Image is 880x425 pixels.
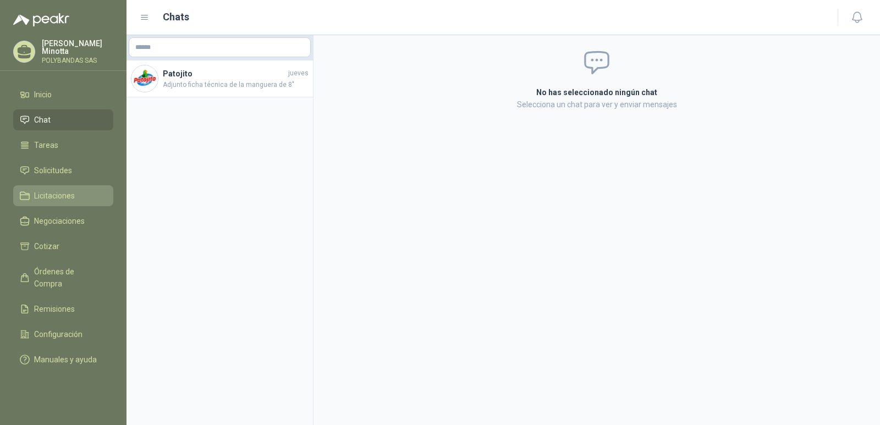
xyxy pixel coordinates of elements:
[13,13,69,26] img: Logo peakr
[34,89,52,101] span: Inicio
[13,109,113,130] a: Chat
[131,65,158,92] img: Company Logo
[13,135,113,156] a: Tareas
[34,164,72,176] span: Solicitudes
[42,57,113,64] p: POLYBANDAS SAS
[34,215,85,227] span: Negociaciones
[13,299,113,319] a: Remisiones
[34,190,75,202] span: Licitaciones
[163,9,189,25] h1: Chats
[13,211,113,231] a: Negociaciones
[34,139,58,151] span: Tareas
[34,266,103,290] span: Órdenes de Compra
[13,185,113,206] a: Licitaciones
[34,240,59,252] span: Cotizar
[288,68,309,79] span: jueves
[405,98,789,111] p: Selecciona un chat para ver y enviar mensajes
[163,68,286,80] h4: Patojito
[13,261,113,294] a: Órdenes de Compra
[13,160,113,181] a: Solicitudes
[42,40,113,55] p: [PERSON_NAME] Minotta
[34,354,97,366] span: Manuales y ayuda
[34,114,51,126] span: Chat
[163,80,309,90] span: Adjunto ficha técnica de la manguera de 8"
[13,324,113,345] a: Configuración
[13,349,113,370] a: Manuales y ayuda
[13,236,113,257] a: Cotizar
[405,86,789,98] h2: No has seleccionado ningún chat
[127,60,313,97] a: Company LogoPatojitojuevesAdjunto ficha técnica de la manguera de 8"
[34,303,75,315] span: Remisiones
[13,84,113,105] a: Inicio
[34,328,82,340] span: Configuración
